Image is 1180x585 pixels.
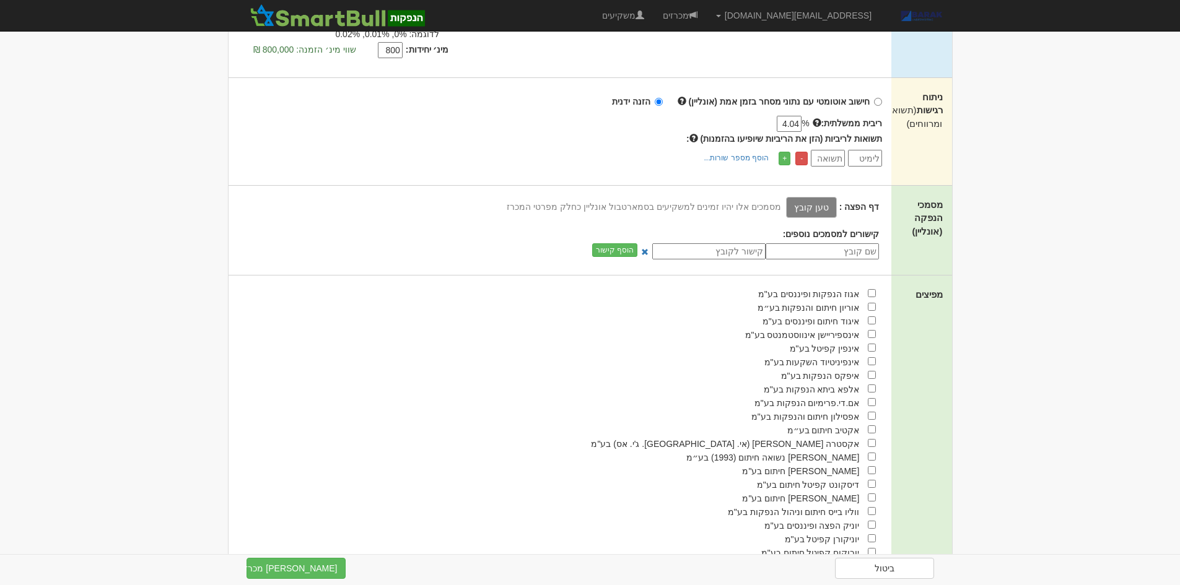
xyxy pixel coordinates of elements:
[874,98,882,106] input: חישוב אוטומטי עם נתוני מסחר בזמן אמת (אונליין)
[811,150,845,167] input: תשואה
[787,425,860,435] span: אקטיב חיתום בע״מ
[848,150,882,167] input: לימיט
[764,357,860,367] span: אינפיניטיוד השקעות בע"מ
[839,202,879,212] strong: דף הפצה :
[779,152,790,165] a: +
[742,466,859,476] span: [PERSON_NAME] חיתום בע"מ
[786,197,837,218] label: טען קובץ
[700,151,772,165] a: הוסף מספר שורות...
[754,398,860,408] span: אם.די.פרימיום הנפקות בע"מ
[742,493,859,503] span: [PERSON_NAME] חיתום בע"מ
[883,105,943,128] span: (תשואות ומרווחים)
[764,384,860,394] span: אלפא ביתא הנפקות בע"מ
[592,243,637,257] button: הוסף קישור
[247,3,429,28] img: SmartBull Logo
[781,371,860,381] span: איפקס הנפקות בע"מ
[758,289,860,299] span: אגוז הנפקות ופיננסים בע"מ
[612,97,650,106] strong: הזנה ידנית
[764,521,860,531] span: יוניק הפצה ופיננסים בע"מ
[701,134,883,144] span: תשואות לריביות (הזן את הריביות שיופיעו בהזמנות)
[591,439,859,449] span: אקסטרה [PERSON_NAME] (אי. [GEOGRAPHIC_DATA]. ג'י. אס) בע"מ
[728,507,859,517] span: ווליו בייס חיתום וניהול הנפקות בע"מ
[751,412,860,422] span: אפסילון חיתום והנפקות בע"מ
[686,453,859,462] span: [PERSON_NAME] נשואה חיתום (1993) בע״מ
[813,117,883,129] label: ריבית ממשלתית:
[916,288,943,301] label: מפיצים
[686,132,882,145] label: :
[758,303,860,313] span: אוריון חיתום והנפקות בע״מ
[247,558,346,579] button: [PERSON_NAME] מכרז
[835,558,934,579] a: ביטול
[335,29,439,39] span: לדוגמה: 0%, 0.01%, 0.02%
[790,344,860,353] span: אינפין קפיטל בע"מ
[655,98,663,106] input: הזנה ידנית
[757,480,860,490] span: דיסקונט קפיטל חיתום בע"מ
[652,243,766,259] input: קישור לקובץ
[766,243,879,259] input: שם קובץ
[763,316,860,326] span: איגוד חיתום ופיננסים בע"מ
[901,90,942,130] label: ניתוח רגישות
[745,330,860,340] span: אינספיריישן אינווסטמנטס בע"מ
[802,117,809,129] span: %
[785,534,860,544] span: יוניקורן קפיטל בע"מ
[507,202,781,212] span: מסמכים אלו יהיו זמינים למשקיעים בסמארטבול אונליין כחלק מפרטי המכרז
[761,548,860,558] span: יורוקום קפיטל חיתום בע"מ
[783,229,879,239] strong: קישורים למסמכים נוספים:
[689,97,870,106] strong: חישוב אוטומטי עם נתוני מסחר בזמן אמת (אונליין)
[406,43,449,56] label: מינ׳ יחידות:
[901,198,942,238] label: מסמכי הנפקה (אונליין)
[795,152,808,165] a: -
[253,45,356,54] span: שווי מינ׳ הזמנה: 800,000 ₪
